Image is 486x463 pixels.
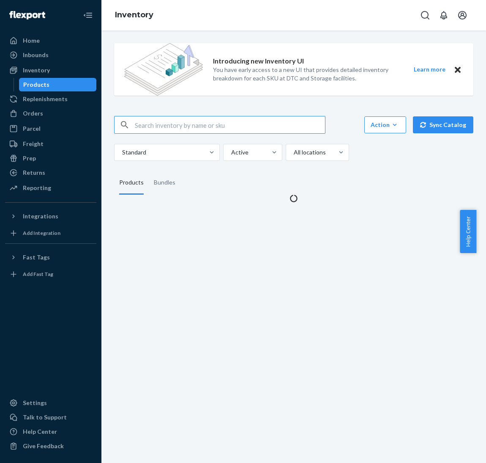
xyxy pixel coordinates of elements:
button: Close Navigation [79,7,96,24]
a: Orders [5,107,96,120]
button: Learn more [408,64,451,75]
div: Talk to Support [23,413,67,422]
div: Settings [23,399,47,407]
a: Add Integration [5,226,96,240]
div: Freight [23,140,44,148]
div: Replenishments [23,95,68,103]
button: Open notifications [435,7,452,24]
div: Products [119,171,144,195]
div: Home [23,36,40,45]
input: Active [230,148,231,157]
input: All locations [293,148,294,157]
button: Open account menu [454,7,471,24]
a: Help Center [5,425,96,438]
a: Products [19,78,97,91]
a: Inbounds [5,48,96,62]
a: Returns [5,166,96,179]
a: Reporting [5,181,96,195]
div: Inbounds [23,51,49,59]
div: Fast Tags [23,253,50,262]
a: Freight [5,137,96,151]
div: Parcel [23,124,41,133]
div: Reporting [23,184,51,192]
button: Open Search Box [417,7,434,24]
div: Orders [23,109,43,118]
img: new-reports-banner-icon.82668bd98b6a51aee86340f2a7b77ae3.png [124,43,203,96]
input: Search inventory by name or sku [135,116,325,133]
div: Give Feedback [23,442,64,450]
a: Replenishments [5,92,96,106]
a: Prep [5,152,96,165]
a: Add Fast Tag [5,267,96,281]
button: Sync Catalog [413,116,473,133]
div: Bundles [154,171,175,195]
div: Action [371,121,400,129]
a: Inventory [115,10,153,19]
p: Introducing new Inventory UI [213,56,304,66]
button: Action [364,116,406,133]
div: Returns [23,168,45,177]
button: Close [452,64,463,75]
button: Help Center [460,210,476,253]
div: Add Fast Tag [23,270,53,278]
div: Inventory [23,66,50,74]
ol: breadcrumbs [108,3,160,28]
button: Give Feedback [5,439,96,453]
a: Home [5,34,96,47]
div: Help Center [23,427,57,436]
div: Products [23,80,49,89]
div: Prep [23,154,36,163]
a: Inventory [5,63,96,77]
button: Talk to Support [5,411,96,424]
img: Flexport logo [9,11,45,19]
button: Fast Tags [5,251,96,264]
a: Parcel [5,122,96,135]
input: Standard [121,148,122,157]
div: Add Integration [23,229,60,237]
button: Integrations [5,209,96,223]
a: Settings [5,396,96,410]
p: You have early access to a new UI that provides detailed inventory breakdown for each SKU at DTC ... [213,66,398,83]
div: Integrations [23,212,58,220]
